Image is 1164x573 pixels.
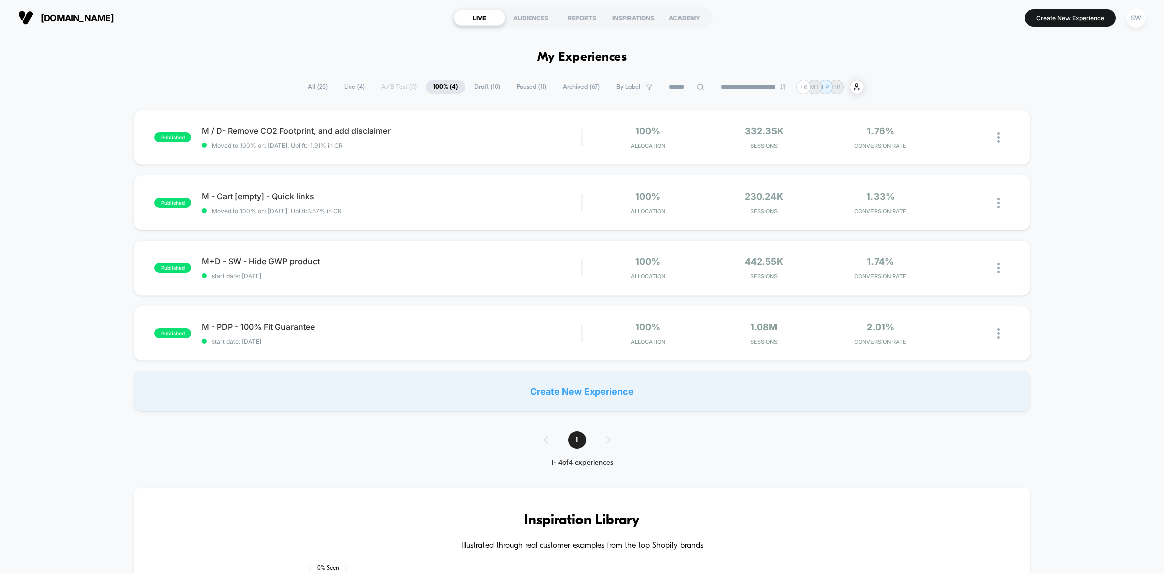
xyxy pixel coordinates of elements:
span: [DOMAIN_NAME] [41,13,114,23]
span: Sessions [709,142,820,149]
span: published [154,328,191,338]
span: Live ( 4 ) [337,80,372,94]
span: Allocation [631,142,665,149]
span: Sessions [709,208,820,215]
div: Create New Experience [134,371,1030,411]
img: close [997,263,1000,273]
span: start date: [DATE] [202,338,581,345]
span: Allocation [631,273,665,280]
h4: Illustrated through real customer examples from the top Shopify brands [164,541,1000,551]
span: Sessions [709,273,820,280]
img: close [997,132,1000,143]
span: M / D- Remove CO2 Footprint, and add disclaimer [202,126,581,136]
span: 100% ( 4 ) [426,80,465,94]
span: 1 [568,431,586,449]
span: 332.35k [745,126,784,136]
div: REPORTS [556,10,608,26]
span: 1.76% [867,126,894,136]
span: Allocation [631,208,665,215]
span: Paused ( 11 ) [509,80,554,94]
span: Allocation [631,338,665,345]
p: HB [832,83,841,91]
span: 100% [635,322,660,332]
span: 100% [635,191,660,202]
span: 100% [635,256,660,267]
span: Draft ( 10 ) [467,80,508,94]
span: CONVERSION RATE [825,142,936,149]
span: All ( 25 ) [300,80,335,94]
span: 1.33% [866,191,895,202]
h1: My Experiences [537,50,627,65]
div: AUDIENCES [505,10,556,26]
button: [DOMAIN_NAME] [15,10,117,26]
img: end [780,84,786,90]
span: CONVERSION RATE [825,338,936,345]
button: Create New Experience [1025,9,1116,27]
span: published [154,198,191,208]
span: Sessions [709,338,820,345]
div: LIVE [454,10,505,26]
span: M - Cart [empty] - Quick links [202,191,581,201]
span: CONVERSION RATE [825,208,936,215]
p: LP [822,83,829,91]
span: 2.01% [867,322,894,332]
span: published [154,263,191,273]
img: close [997,198,1000,208]
span: 442.55k [745,256,783,267]
div: + 6 [796,80,811,94]
h3: Inspiration Library [164,513,1000,529]
img: close [997,328,1000,339]
span: Archived ( 67 ) [555,80,607,94]
span: 1.74% [867,256,894,267]
div: 1 - 4 of 4 experiences [534,459,631,467]
img: Visually logo [18,10,33,25]
span: CONVERSION RATE [825,273,936,280]
span: 230.24k [745,191,783,202]
div: INSPIRATIONS [608,10,659,26]
div: ACADEMY [659,10,710,26]
div: SW [1126,8,1146,28]
span: 1.08M [750,322,778,332]
button: SW [1123,8,1149,28]
span: By Label [616,83,640,91]
span: 100% [635,126,660,136]
span: M - PDP - 100% Fit Guarantee [202,322,581,332]
p: MT [810,83,819,91]
span: published [154,132,191,142]
span: start date: [DATE] [202,272,581,280]
span: Moved to 100% on: [DATE] . Uplift: 3.57% in CR [212,207,342,215]
span: M+D - SW - Hide GWP product [202,256,581,266]
span: Moved to 100% on: [DATE] . Uplift: -1.91% in CR [212,142,343,149]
